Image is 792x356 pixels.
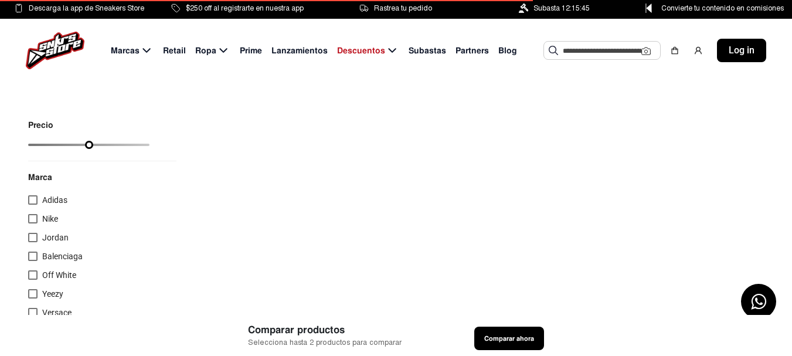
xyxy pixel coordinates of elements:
[111,45,140,57] span: Marcas
[549,46,558,55] img: Buscar
[195,45,216,57] span: Ropa
[694,46,703,55] img: user
[337,45,385,57] span: Descuentos
[42,308,72,317] span: Versace
[248,337,402,348] span: Selecciona hasta 2 productos para comparar
[670,46,679,55] img: shopping
[248,323,402,337] span: Comparar productos
[28,121,149,129] p: Precio
[42,233,69,242] span: Jordan
[729,43,754,57] span: Log in
[42,195,67,205] span: Adidas
[409,45,446,57] span: Subastas
[374,2,432,15] span: Rastrea tu pedido
[271,45,328,57] span: Lanzamientos
[240,45,262,57] span: Prime
[498,45,517,57] span: Blog
[661,2,784,15] span: Convierte tu contenido en comisiones
[29,2,144,15] span: Descarga la app de Sneakers Store
[42,270,76,280] span: Off White
[641,46,651,56] img: Cámara
[533,2,590,15] span: Subasta 12:15:45
[28,171,176,184] p: Marca
[42,252,83,261] span: Balenciaga
[474,327,544,350] button: Comparar ahora
[42,289,63,299] span: Yeezy
[186,2,304,15] span: $250 off al registrarte en nuestra app
[42,214,58,223] span: Nike
[456,45,489,57] span: Partners
[26,32,84,69] img: logo
[641,4,656,13] img: Control Point Icon
[163,45,186,57] span: Retail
